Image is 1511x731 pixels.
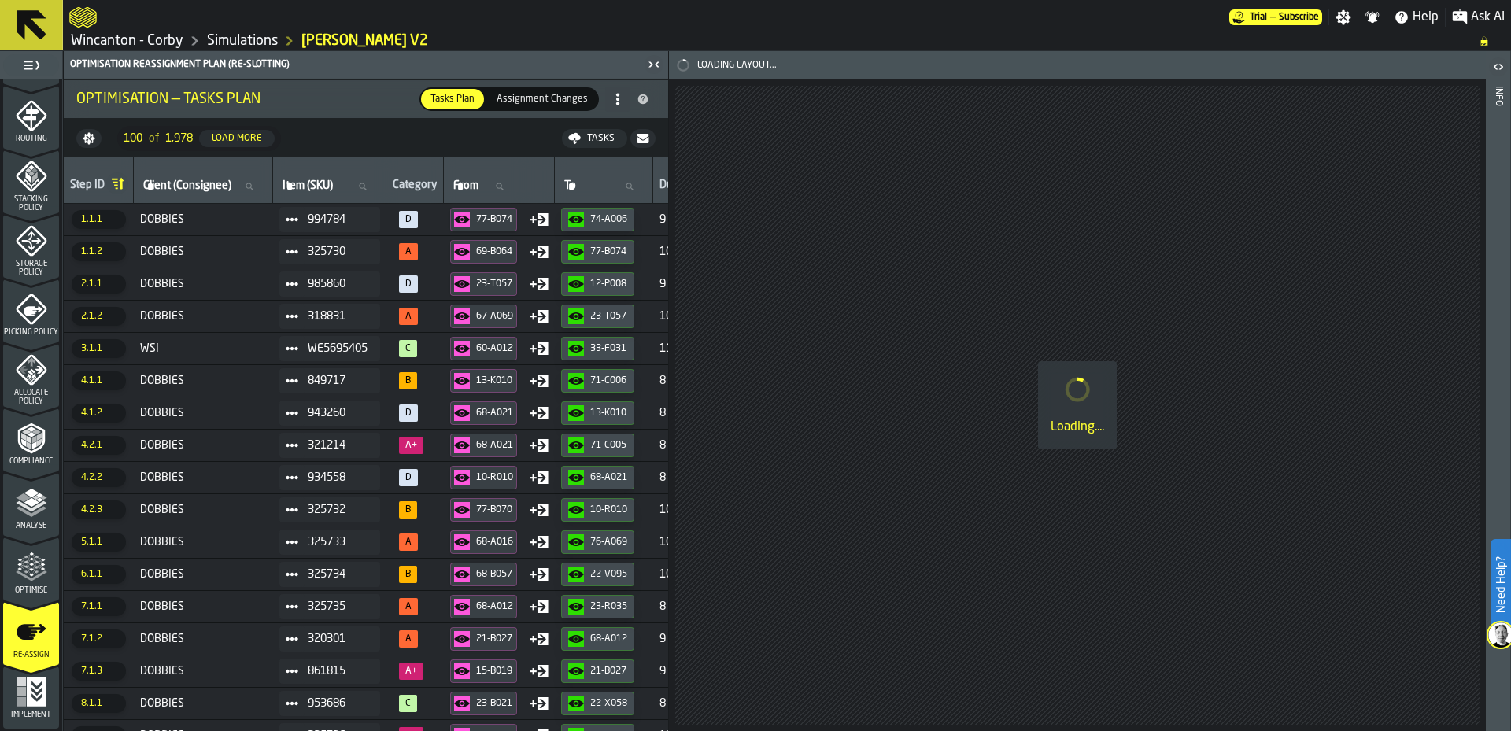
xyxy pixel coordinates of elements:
div: 23-B021 [476,698,513,709]
button: button-23-T057 [561,305,634,328]
span: 84% [399,566,417,583]
button: button-Load More [199,130,275,147]
div: 67-A069 [476,311,513,322]
nav: Breadcrumb [69,31,1505,50]
span: Re-assign [3,651,59,659]
label: button-toggle-Settings [1329,9,1358,25]
span: 66% [399,533,418,551]
button: button- [76,129,102,148]
span: label [564,179,576,192]
span: 4.2.1 [72,436,126,455]
span: DOBBIES [140,375,267,387]
span: Trial [1250,12,1267,23]
div: 13-K010 [590,408,627,419]
button: button-68-A021 [450,434,517,457]
button: button-77-B074 [561,240,634,264]
div: 21-B027 [476,633,513,644]
span: Allocate Policy [3,389,59,406]
span: 953686 [308,697,368,710]
div: 68-A021 [476,408,513,419]
button: button-21-B027 [561,659,634,683]
span: 88% [399,372,417,389]
span: 63% [399,243,418,260]
span: 9 min [659,213,724,226]
span: 96% [399,340,417,357]
button: button-69-B064 [450,240,517,264]
span: — [1270,12,1276,23]
span: 86% [399,501,417,519]
button: button-13-K010 [561,401,634,425]
label: button-toggle-Ask AI [1446,8,1511,27]
span: 4.2.2 [72,468,126,487]
div: 10-R010 [590,504,627,515]
span: 1.1.1 [72,210,126,229]
span: 2.1.1 [72,275,126,294]
input: label [450,176,516,197]
span: 8 min [659,471,724,484]
button: button-12-P008 [561,272,634,296]
span: DOBBIES [140,278,267,290]
label: button-toggle-Toggle Full Menu [3,54,59,76]
div: Info [1493,83,1504,727]
li: menu Compliance [3,408,59,471]
div: Move Type: Put in [530,339,549,358]
li: menu Allocate Policy [3,344,59,407]
span: 10 min [659,246,724,258]
span: 9 min [659,633,724,645]
div: thumb [487,89,597,109]
span: Tasks Plan [424,92,481,106]
span: 6.1.1 [72,565,126,584]
div: 23-T057 [590,311,627,322]
span: DOBBIES [140,568,267,581]
button: button-23-T057 [450,272,517,296]
div: 13-K010 [476,375,513,386]
div: 76-A069 [590,537,627,548]
div: Loading.... [1051,418,1104,437]
button: button-74-A006 [561,208,634,231]
span: 8 min [659,439,724,452]
div: 74-A006 [590,214,627,225]
span: 100 [124,132,142,145]
div: Move Type: Put in [530,404,549,423]
label: button-toggle-Help [1387,8,1445,27]
button: button-22-V095 [561,563,634,586]
div: 77-B070 [476,504,513,515]
li: menu Storage Policy [3,215,59,278]
span: 66% [399,630,418,648]
span: N/A [399,404,418,422]
span: 8 min [659,600,724,613]
a: link-to-/wh/i/ace0e389-6ead-4668-b816-8dc22364bb41/pricing/ [1229,9,1322,25]
span: 8 min [659,697,724,710]
div: 12-P008 [590,279,627,290]
span: 320301 [308,633,368,645]
div: Move Type: Put in [530,242,549,261]
button: button-77-B074 [450,208,517,231]
div: 22-V095 [590,569,627,580]
span: Help [1413,8,1439,27]
span: Subscribe [1279,12,1319,23]
div: Move Type: Put in [530,210,549,229]
span: 5.1.1 [72,533,126,552]
input: label [561,176,646,197]
div: Menu Subscription [1229,9,1322,25]
button: button-68-A012 [561,627,634,651]
div: ButtonLoadMore-Load More-Prev-First-Last [111,126,287,151]
span: 321214 [308,439,368,452]
span: Analyse [3,522,59,530]
div: Optimisation — Tasks Plan [76,90,419,108]
span: 325730 [308,246,368,258]
span: N/A [399,211,418,228]
a: logo-header [69,3,97,31]
div: 68-B057 [476,569,513,580]
button: button-10-R010 [561,498,634,522]
span: 23% [399,437,423,454]
div: Move Type: Put in [530,533,549,552]
button: button-71-C006 [561,369,634,393]
span: 318831 [308,310,368,323]
div: 69-B064 [476,246,513,257]
div: 22-X058 [590,698,627,709]
label: button-switch-multi-Assignment Changes [486,87,599,111]
span: DOBBIES [140,439,267,452]
span: WSI [140,342,267,355]
div: 68-A012 [476,601,513,612]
